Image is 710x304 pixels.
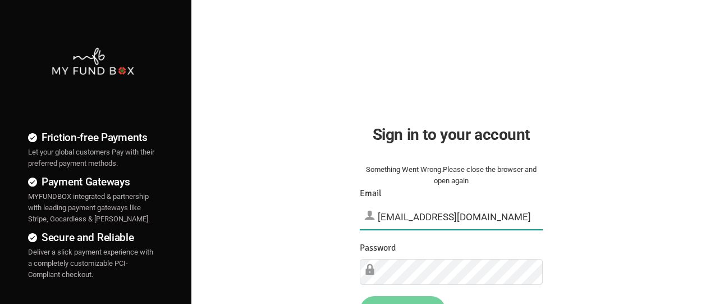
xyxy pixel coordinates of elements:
[360,205,543,229] input: Email
[28,192,150,223] span: MYFUNDBOX integrated & partnership with leading payment gateways like Stripe, Gocardless & [PERSO...
[360,164,543,187] div: Something Went Wrong.Please close the browser and open again
[51,47,135,76] img: mfbwhite.png
[28,148,154,167] span: Let your global customers Pay with their preferred payment methods.
[360,187,382,201] label: Email
[28,248,153,279] span: Deliver a slick payment experience with a completely customizable PCI-Compliant checkout.
[360,122,543,147] h2: Sign in to your account
[28,129,158,146] h4: Friction-free Payments
[360,241,396,255] label: Password
[28,174,158,190] h4: Payment Gateways
[28,229,158,246] h4: Secure and Reliable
